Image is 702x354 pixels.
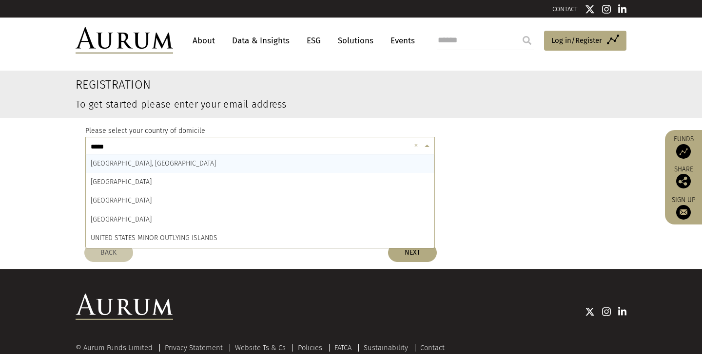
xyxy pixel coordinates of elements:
img: Twitter icon [585,4,595,14]
img: Sign up to our newsletter [676,205,691,220]
img: Share this post [676,174,691,188]
button: NEXT [388,243,437,262]
span: [GEOGRAPHIC_DATA] [91,215,152,224]
a: Log in/Register [544,31,626,51]
ng-dropdown-panel: Options list [85,154,435,248]
button: BACK [84,243,133,262]
a: Policies [298,343,322,352]
span: Clear all [414,141,422,151]
a: ESG [302,32,326,50]
a: Sustainability [364,343,408,352]
img: Access Funds [676,144,691,159]
a: FATCA [334,343,351,352]
h2: Registration [76,78,532,92]
a: Solutions [333,32,378,50]
a: Contact [420,343,445,352]
img: Linkedin icon [618,307,627,317]
a: Events [386,32,415,50]
span: [GEOGRAPHIC_DATA] [91,178,152,186]
img: Aurum [76,27,173,54]
a: Privacy Statement [165,343,223,352]
a: Sign up [670,196,697,220]
a: Data & Insights [227,32,294,50]
img: Linkedin icon [618,4,627,14]
h3: To get started please enter your email address [76,99,532,109]
img: Instagram icon [602,307,611,317]
input: Submit [517,31,537,50]
label: Please select your country of domicile [85,125,205,137]
div: Share [670,166,697,188]
a: About [188,32,220,50]
img: Instagram icon [602,4,611,14]
span: UNITED STATES MINOR OUTLYING ISLANDS [91,234,217,242]
a: CONTACT [552,5,578,13]
a: Website Ts & Cs [235,343,286,352]
img: Twitter icon [585,307,595,317]
span: [GEOGRAPHIC_DATA] [91,196,152,205]
span: Log in/Register [551,35,602,46]
a: Funds [670,135,697,159]
img: Aurum Logo [76,294,173,320]
div: © Aurum Funds Limited [76,344,157,352]
span: [GEOGRAPHIC_DATA], [GEOGRAPHIC_DATA] [91,159,216,168]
